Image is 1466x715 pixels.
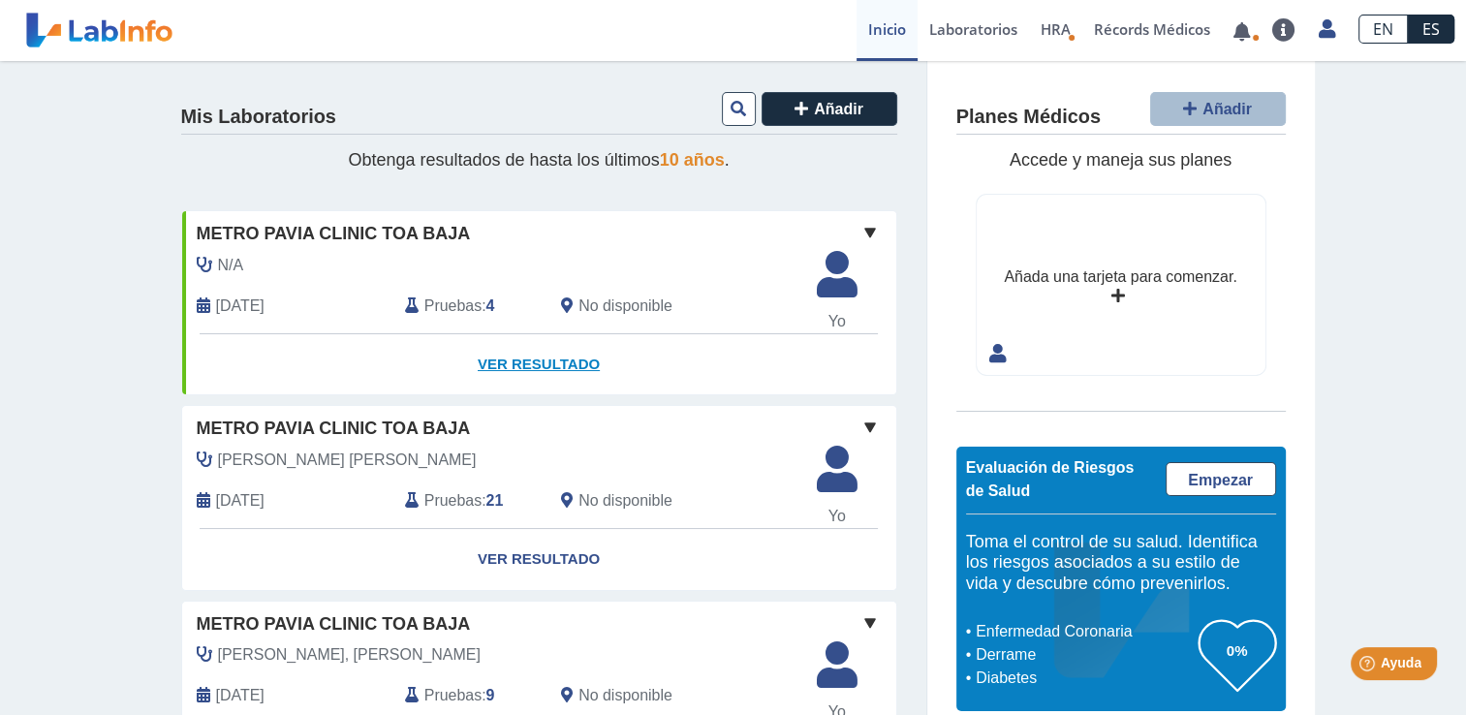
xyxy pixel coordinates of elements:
span: No disponible [578,684,672,707]
a: EN [1358,15,1408,44]
span: N/A [218,254,244,277]
span: HRA [1041,19,1071,39]
a: ES [1408,15,1454,44]
a: Empezar [1166,462,1276,496]
span: Pruebas [424,684,482,707]
li: Derrame [971,643,1199,667]
span: Nieves Cintron, Juan [218,643,481,667]
span: Accede y maneja sus planes [1010,150,1232,170]
h4: Mis Laboratorios [181,106,336,129]
span: 2025-02-25 [216,489,265,513]
div: : [390,293,546,319]
span: 10 años [660,150,725,170]
div: Añada una tarjeta para comenzar. [1004,265,1236,289]
a: Ver Resultado [182,529,896,590]
div: : [390,683,546,709]
h5: Toma el control de su salud. Identifica los riesgos asociados a su estilo de vida y descubre cómo... [966,532,1276,595]
button: Añadir [762,92,897,126]
span: Empezar [1188,472,1253,488]
span: No disponible [578,295,672,318]
span: Yo [805,505,869,528]
b: 9 [486,687,495,703]
b: 21 [486,492,504,509]
span: No disponible [578,489,672,513]
a: Ver Resultado [182,334,896,395]
li: Diabetes [971,667,1199,690]
span: Añadir [1202,101,1252,117]
span: Metro Pavia Clinic Toa Baja [197,221,471,247]
h4: Planes Médicos [956,106,1101,129]
span: Pruebas [424,295,482,318]
span: Metro Pavia Clinic Toa Baja [197,416,471,442]
span: Cintron Pagan, Evelyn [218,449,477,472]
iframe: Help widget launcher [1294,639,1445,694]
span: Añadir [814,101,863,117]
span: Obtenga resultados de hasta los últimos . [348,150,729,170]
span: Evaluación de Riesgos de Salud [966,459,1135,499]
span: Metro Pavia Clinic Toa Baja [197,611,471,637]
span: 2024-08-28 [216,684,265,707]
div: : [390,487,546,513]
button: Añadir [1150,92,1286,126]
span: Yo [805,310,869,333]
b: 4 [486,297,495,314]
h3: 0% [1199,638,1276,663]
span: 2025-08-27 [216,295,265,318]
li: Enfermedad Coronaria [971,620,1199,643]
span: Pruebas [424,489,482,513]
